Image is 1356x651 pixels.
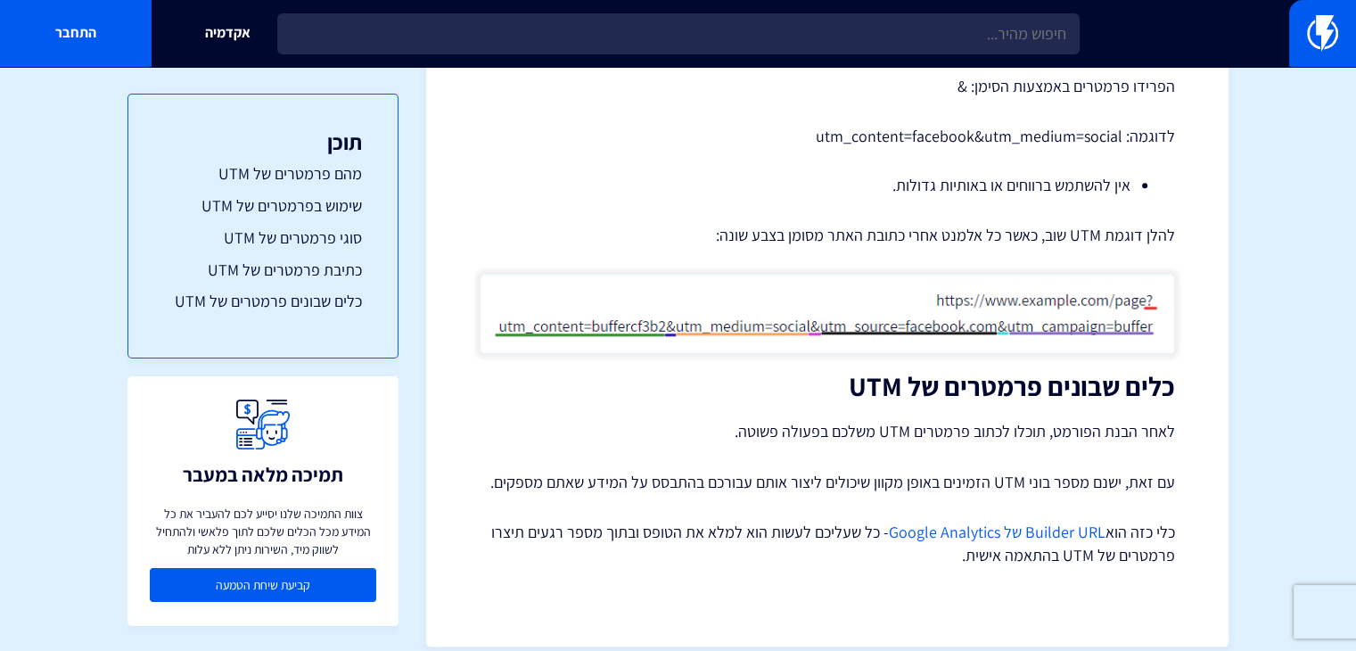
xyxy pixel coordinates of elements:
[524,174,1130,197] li: אין להשתמש ברווחים או באותיות גדולות.
[480,521,1175,566] p: כלי כזה הוא - כל שעליכם לעשות הוא למלא את הטופס ובתוך מספר רגעים תיצרו פרמטרים של UTM בהתאמה אישית.
[164,194,362,218] a: שימוש בפרמטרים של UTM
[277,13,1080,54] input: חיפוש מהיר...
[164,162,362,185] a: מהם פרמטרים של UTM
[150,568,376,602] a: קביעת שיחת הטמעה
[480,471,1175,494] p: עם זאת, ישנם מספר בוני UTM הזמינים באופן מקוון שיכולים ליצור אותם עבורכם בהתבסס על המידע שאתם מספ...
[480,419,1175,444] p: לאחר הבנת הפורמט, תוכלו לכתוב פרמטרים UTM משלכם בפעולה פשוטה.
[480,75,1175,98] p: הפרידו פרמטרים באמצעות הסימן: &
[889,522,1105,542] a: Builder URL של Google Analytics
[164,227,362,250] a: סוגי פרמטרים של UTM
[150,505,376,558] p: צוות התמיכה שלנו יסייע לכם להעביר את כל המידע מכל הכלים שלכם לתוך פלאשי ולהתחיל לשווק מיד, השירות...
[480,125,1175,148] p: לדוגמה: utm_content=facebook&utm_medium=social
[183,464,343,485] h3: תמיכה מלאה במעבר
[164,259,362,282] a: כתיבת פרמטרים של UTM
[480,372,1175,401] h2: כלים שבונים פרמטרים של UTM
[164,290,362,313] a: כלים שבונים פרמטרים של UTM
[480,224,1175,247] p: להלן דוגמת UTM שוב, כאשר כל אלמנט אחרי כתובת האתר מסומן בצבע שונה:
[164,130,362,153] h3: תוכן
